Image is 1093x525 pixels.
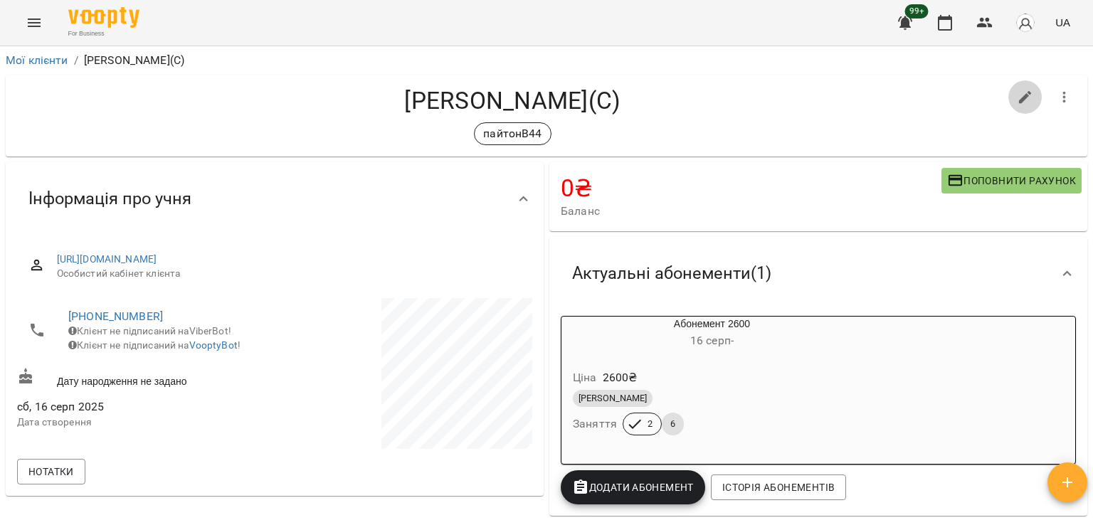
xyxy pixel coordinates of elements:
[57,267,521,281] span: Особистий кабінет клієнта
[639,418,661,430] span: 2
[17,459,85,484] button: Нотатки
[1055,15,1070,30] span: UA
[17,86,1008,115] h4: [PERSON_NAME](С)
[17,398,272,415] span: сб, 16 серп 2025
[6,53,68,67] a: Мої клієнти
[84,52,184,69] p: [PERSON_NAME](С)
[6,162,544,235] div: Інформація про учня
[68,7,139,28] img: Voopty Logo
[57,253,157,265] a: [URL][DOMAIN_NAME]
[941,168,1082,193] button: Поповнити рахунок
[28,188,191,210] span: Інформація про учня
[711,474,846,500] button: Історія абонементів
[68,309,163,323] a: [PHONE_NUMBER]
[690,334,734,347] span: 16 серп -
[14,365,275,391] div: Дату народження не задано
[74,52,78,69] li: /
[17,415,272,430] p: Дата створення
[947,172,1076,189] span: Поповнити рахунок
[68,29,139,38] span: For Business
[561,317,862,351] div: Абонемент 2600
[561,203,941,220] span: Баланс
[722,479,835,496] span: Історія абонементів
[905,4,929,18] span: 99+
[549,237,1087,310] div: Актуальні абонементи(1)
[573,368,597,388] h6: Ціна
[483,125,542,142] p: пайтонВ44
[68,325,231,336] span: Клієнт не підписаний на ViberBot!
[6,52,1087,69] nav: breadcrumb
[17,6,51,40] button: Menu
[68,339,241,351] span: Клієнт не підписаний на !
[572,262,771,285] span: Актуальні абонементи ( 1 )
[572,479,694,496] span: Додати Абонемент
[474,122,551,145] div: пайтонВ44
[1050,9,1076,36] button: UA
[662,418,684,430] span: 6
[573,392,653,405] span: [PERSON_NAME]
[189,339,238,351] a: VooptyBot
[28,463,74,480] span: Нотатки
[561,317,862,452] button: Абонемент 260016 серп- Ціна2600₴[PERSON_NAME]Заняття26
[603,369,638,386] p: 2600 ₴
[573,414,617,434] h6: Заняття
[561,174,941,203] h4: 0 ₴
[1015,13,1035,33] img: avatar_s.png
[561,470,705,504] button: Додати Абонемент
